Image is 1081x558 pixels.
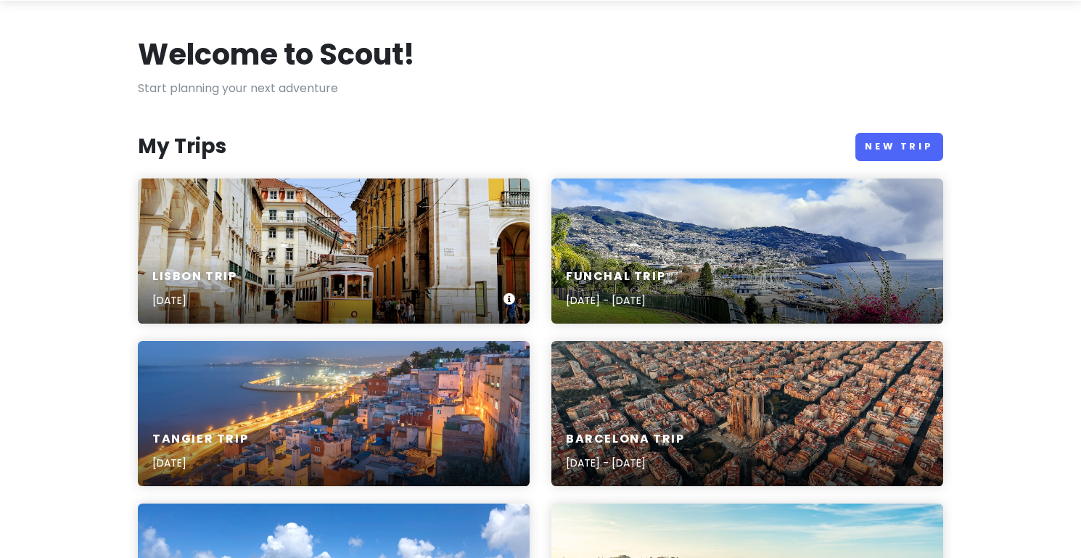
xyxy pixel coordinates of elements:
h1: Welcome to Scout! [138,36,415,73]
a: aerial view of city buildings during daytimeBarcelona Trip[DATE] - [DATE] [551,341,943,486]
a: a scenic view of a city and a body of waterFunchal Trip[DATE] - [DATE] [551,179,943,324]
h6: Lisbon Trip [152,269,237,284]
p: [DATE] [152,292,237,308]
h3: My Trips [138,134,226,160]
p: Start planning your next adventure [138,79,943,98]
a: yellow and white tram on road during daytimeLisbon Trip[DATE] [138,179,530,324]
p: [DATE] - [DATE] [566,455,684,471]
p: [DATE] - [DATE] [566,292,665,308]
a: aerial view of city near body of water during night timeTangier Trip[DATE] [138,341,530,486]
h6: Tangier Trip [152,432,248,447]
a: New Trip [855,133,943,161]
h6: Funchal Trip [566,269,665,284]
h6: Barcelona Trip [566,432,684,447]
p: [DATE] [152,455,248,471]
